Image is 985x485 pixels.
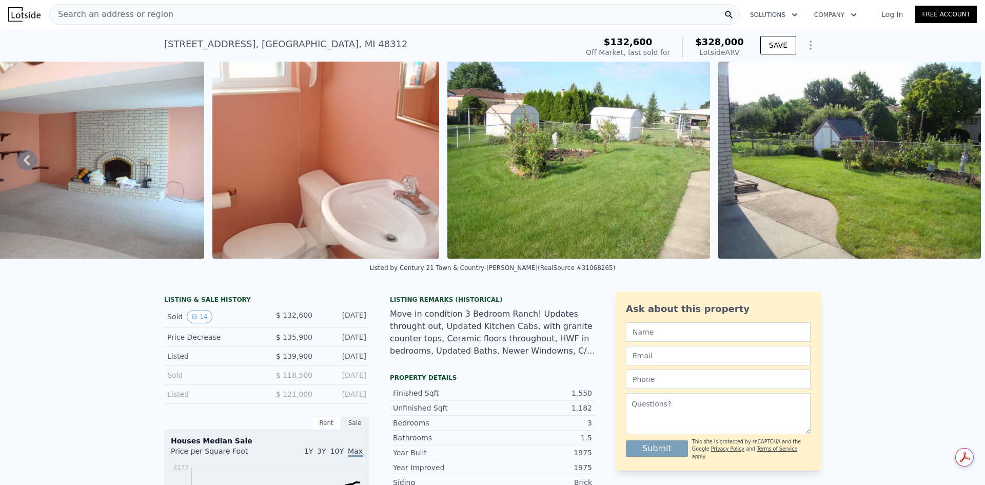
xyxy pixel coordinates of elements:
img: Sale: 168774737 Parcel: 55231973 [212,62,439,259]
div: [STREET_ADDRESS] , [GEOGRAPHIC_DATA] , MI 48312 [164,37,407,51]
div: 1,550 [493,388,592,398]
div: Price Decrease [167,332,259,342]
div: Rent [312,416,341,430]
a: Free Account [915,6,977,23]
div: Off Market, last sold for [586,47,670,57]
span: 1Y [304,447,313,455]
div: Listing Remarks (Historical) [390,296,595,304]
div: Bathrooms [393,433,493,443]
div: Ask about this property [626,302,811,316]
input: Email [626,346,811,365]
button: SAVE [760,36,796,54]
div: Year Built [393,448,493,458]
div: 1,182 [493,403,592,413]
button: Submit [626,440,688,457]
span: Max [348,447,363,457]
div: Move in condition 3 Bedroom Ranch! Updates throught out, Updated Kitchen Cabs, with granite count... [390,308,595,357]
span: Search an address or region [50,8,173,21]
span: $328,000 [695,36,744,47]
div: [DATE] [321,370,366,380]
img: Lotside [8,7,41,22]
span: 10Y [330,447,344,455]
a: Privacy Policy [711,446,744,452]
span: $ 139,900 [276,352,312,360]
input: Name [626,322,811,342]
div: [DATE] [321,389,366,399]
span: 3Y [317,447,326,455]
div: [DATE] [321,351,366,361]
div: Bedrooms [393,418,493,428]
img: Sale: 168774737 Parcel: 55231973 [447,62,710,259]
div: Year Improved [393,462,493,473]
div: Property details [390,374,595,382]
div: Lotside ARV [695,47,744,57]
input: Phone [626,370,811,389]
a: Log In [869,9,915,20]
div: 3 [493,418,592,428]
div: Sold [167,370,259,380]
button: Company [806,6,865,24]
button: Show Options [800,35,821,55]
div: 1.5 [493,433,592,443]
div: Listed by Century 21 Town & Country-[PERSON_NAME] (RealSource #31068265) [370,264,616,271]
div: [DATE] [321,310,366,323]
div: Sale [341,416,369,430]
div: [DATE] [321,332,366,342]
div: This site is protected by reCAPTCHA and the Google and apply. [692,438,811,460]
img: Sale: 168774737 Parcel: 55231973 [718,62,981,259]
div: Finished Sqft [393,388,493,398]
div: 1975 [493,448,592,458]
span: $ 118,500 [276,371,312,379]
a: Terms of Service [757,446,797,452]
div: LISTING & SALE HISTORY [164,296,369,306]
div: Listed [167,389,259,399]
div: 1975 [493,462,592,473]
button: Solutions [742,6,806,24]
div: Houses Median Sale [171,436,363,446]
button: View historical data [187,310,212,323]
div: Sold [167,310,259,323]
span: $ 121,000 [276,390,312,398]
span: $132,600 [604,36,653,47]
div: Price per Square Foot [171,446,267,462]
span: $ 132,600 [276,311,312,319]
div: Listed [167,351,259,361]
tspan: $173 [173,464,189,471]
span: $ 135,900 [276,333,312,341]
div: Unfinished Sqft [393,403,493,413]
